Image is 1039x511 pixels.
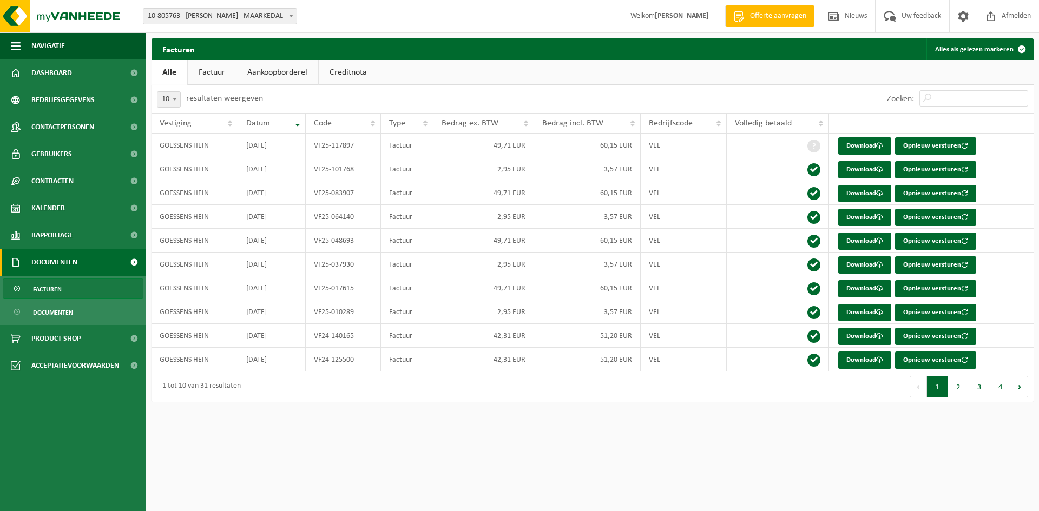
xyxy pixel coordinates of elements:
[641,348,727,371] td: VEL
[381,205,433,229] td: Factuur
[152,348,238,371] td: GOESSENS HEIN
[152,60,187,85] a: Alle
[381,157,433,181] td: Factuur
[157,92,180,107] span: 10
[641,253,727,276] td: VEL
[838,256,891,274] a: Download
[306,276,381,300] td: VF25-017615
[926,38,1033,60] button: Alles als gelezen markeren
[143,9,297,24] span: 10-805763 - GOESSENS HEIN - MAARKEDAL
[433,300,534,324] td: 2,95 EUR
[838,351,891,369] a: Download
[314,119,332,128] span: Code
[433,253,534,276] td: 2,95 EUR
[152,229,238,253] td: GOESSENS HEIN
[152,134,238,157] td: GOESSENS HEIN
[895,256,976,274] button: Opnieuw versturen
[381,300,433,324] td: Factuur
[927,376,948,397] button: 1
[534,300,641,324] td: 3,57 EUR
[895,233,976,250] button: Opnieuw versturen
[895,137,976,155] button: Opnieuw versturen
[910,376,927,397] button: Previous
[895,328,976,345] button: Opnieuw versturen
[33,279,62,300] span: Facturen
[238,134,306,157] td: [DATE]
[838,161,891,178] a: Download
[238,181,306,205] td: [DATE]
[534,157,641,181] td: 3,57 EUR
[3,302,143,322] a: Documenten
[31,87,95,114] span: Bedrijfsgegevens
[31,141,72,168] span: Gebruikers
[157,91,181,108] span: 10
[186,94,263,103] label: resultaten weergeven
[31,32,65,59] span: Navigatie
[895,351,976,369] button: Opnieuw versturen
[641,157,727,181] td: VEL
[381,134,433,157] td: Factuur
[389,119,405,128] span: Type
[306,205,381,229] td: VF25-064140
[319,60,378,85] a: Creditnota
[306,300,381,324] td: VF25-010289
[238,300,306,324] td: [DATE]
[838,328,891,345] a: Download
[238,276,306,300] td: [DATE]
[157,377,241,396] div: 1 tot 10 van 31 resultaten
[649,119,693,128] span: Bedrijfscode
[381,276,433,300] td: Factuur
[534,253,641,276] td: 3,57 EUR
[433,229,534,253] td: 49,71 EUR
[152,205,238,229] td: GOESSENS HEIN
[838,209,891,226] a: Download
[143,8,297,24] span: 10-805763 - GOESSENS HEIN - MAARKEDAL
[152,181,238,205] td: GOESSENS HEIN
[31,222,73,249] span: Rapportage
[534,348,641,371] td: 51,20 EUR
[236,60,318,85] a: Aankoopborderel
[152,324,238,348] td: GOESSENS HEIN
[641,134,727,157] td: VEL
[534,181,641,205] td: 60,15 EUR
[735,119,792,128] span: Volledig betaald
[433,134,534,157] td: 49,71 EUR
[381,181,433,205] td: Factuur
[238,229,306,253] td: [DATE]
[990,376,1011,397] button: 4
[238,253,306,276] td: [DATE]
[31,114,94,141] span: Contactpersonen
[747,11,809,22] span: Offerte aanvragen
[152,157,238,181] td: GOESSENS HEIN
[31,249,77,276] span: Documenten
[31,352,119,379] span: Acceptatievoorwaarden
[948,376,969,397] button: 2
[534,276,641,300] td: 60,15 EUR
[887,95,914,103] label: Zoeken:
[655,12,709,20] strong: [PERSON_NAME]
[381,348,433,371] td: Factuur
[238,157,306,181] td: [DATE]
[31,195,65,222] span: Kalender
[160,119,192,128] span: Vestiging
[534,134,641,157] td: 60,15 EUR
[895,280,976,297] button: Opnieuw versturen
[534,324,641,348] td: 51,20 EUR
[433,324,534,348] td: 42,31 EUR
[895,161,976,178] button: Opnieuw versturen
[306,181,381,205] td: VF25-083907
[895,209,976,226] button: Opnieuw versturen
[534,229,641,253] td: 60,15 EUR
[381,229,433,253] td: Factuur
[381,253,433,276] td: Factuur
[31,168,74,195] span: Contracten
[1011,376,1028,397] button: Next
[33,302,73,323] span: Documenten
[433,205,534,229] td: 2,95 EUR
[442,119,498,128] span: Bedrag ex. BTW
[641,205,727,229] td: VEL
[238,205,306,229] td: [DATE]
[641,181,727,205] td: VEL
[31,59,72,87] span: Dashboard
[306,229,381,253] td: VF25-048693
